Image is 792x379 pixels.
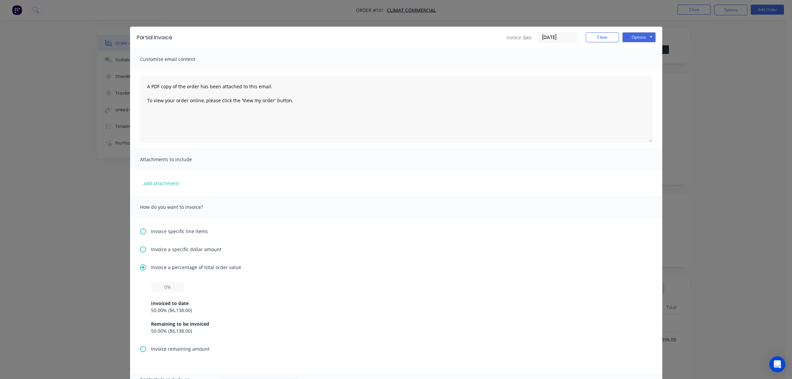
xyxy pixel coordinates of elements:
[151,327,641,334] div: 50.00 % ( $6,138.00 )
[151,345,210,352] span: Invoice remaining amount
[140,76,652,143] textarea: A PDF copy of the order has been attached to this email. To view your order online, please click ...
[622,32,656,42] button: Options
[151,264,241,271] span: Invoice a percentage of total order value
[140,202,213,212] span: How do you want to invoice?
[769,356,785,372] div: Open Intercom Messenger
[151,300,641,307] div: Invoiced to date
[140,155,213,164] span: Attachments to include
[151,228,208,235] span: Invoice specific line items
[140,178,182,188] button: add attachment
[140,55,213,64] span: Customise email content
[507,34,532,41] span: Invoice date
[151,246,222,253] span: Invoice a specific dollar amount
[137,34,172,42] div: Partial Invoice
[151,320,641,327] div: Remaining to be invoiced
[586,32,619,42] button: Close
[151,282,185,292] input: 0%
[151,307,641,314] div: 50.00 % ( $6,138.00 )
